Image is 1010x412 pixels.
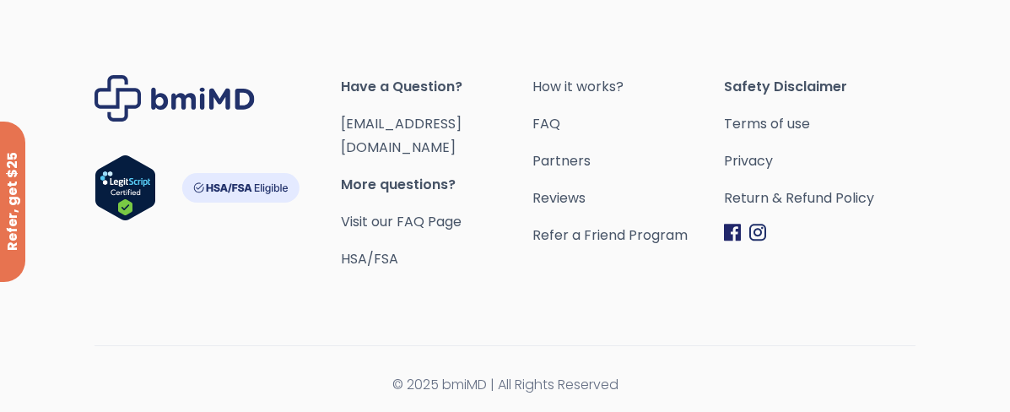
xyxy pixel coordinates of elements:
[341,114,462,157] a: [EMAIL_ADDRESS][DOMAIN_NAME]
[532,187,724,210] a: Reviews
[341,212,462,231] a: Visit our FAQ Page
[724,75,915,99] span: Safety Disclaimer
[749,224,766,241] img: Instagram
[341,75,532,99] span: Have a Question?
[724,149,915,173] a: Privacy
[181,173,300,203] img: HSA-FSA
[532,75,724,99] a: How it works?
[532,224,724,247] a: Refer a Friend Program
[95,373,915,397] span: © 2025 bmiMD | All Rights Reserved
[724,187,915,210] a: Return & Refund Policy
[95,154,156,221] img: Verify Approval for www.bmimd.com
[341,173,532,197] span: More questions?
[95,154,156,229] a: Verify LegitScript Approval for www.bmimd.com
[724,224,741,241] img: Facebook
[724,112,915,136] a: Terms of use
[341,249,398,268] a: HSA/FSA
[532,112,724,136] a: FAQ
[532,149,724,173] a: Partners
[95,75,255,122] img: Brand Logo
